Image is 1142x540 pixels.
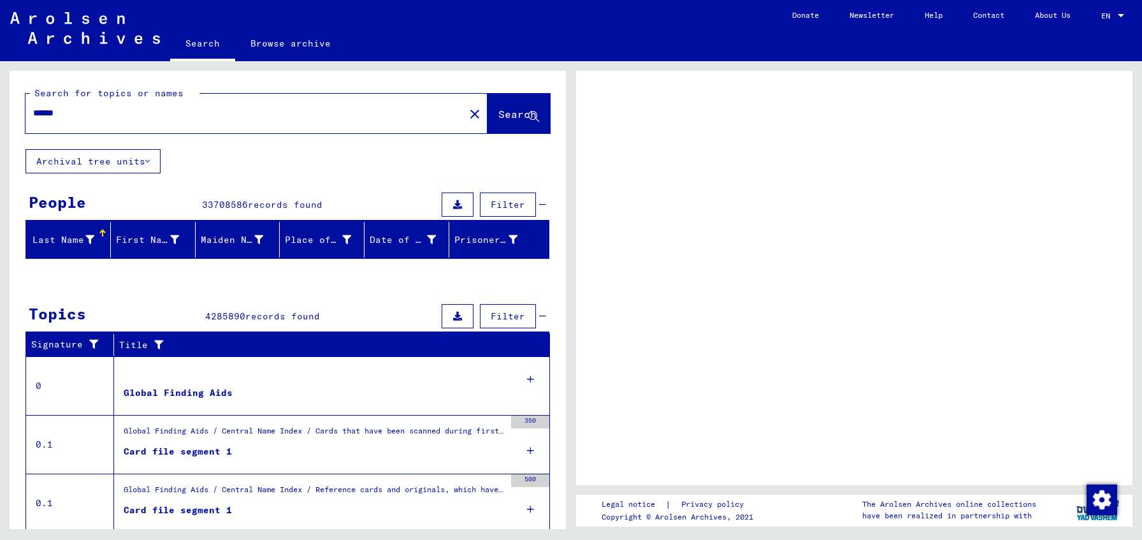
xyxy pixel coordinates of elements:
td: 0.1 [26,415,114,474]
span: EN [1101,11,1115,20]
img: Change consent [1087,485,1117,515]
div: Global Finding Aids / Central Name Index / Cards that have been scanned during first sequential m... [124,425,505,443]
div: 350 [511,416,549,428]
div: Card file segment 1 [124,445,232,458]
img: yv_logo.png [1074,494,1122,526]
span: 33708586 [202,199,248,210]
img: Arolsen_neg.svg [10,12,160,44]
div: First Name [116,230,195,250]
a: Browse archive [235,28,346,59]
div: Date of Birth [370,230,452,250]
a: Search [170,28,235,61]
div: Change consent [1086,484,1117,514]
mat-header-cell: First Name [111,222,196,258]
a: Legal notice [602,498,665,511]
a: Privacy policy [671,498,759,511]
mat-header-cell: Date of Birth [365,222,449,258]
div: Maiden Name [201,233,264,247]
div: Global Finding Aids / Central Name Index / Reference cards and originals, which have been discove... [124,484,505,502]
div: Global Finding Aids [124,386,233,400]
div: Title [119,335,537,355]
td: 0.1 [26,474,114,532]
div: | [602,498,759,511]
span: Search [498,108,537,120]
div: People [29,191,86,214]
span: records found [245,310,320,322]
div: Place of Birth [285,230,367,250]
div: Card file segment 1 [124,504,232,517]
div: Title [119,339,524,352]
div: Maiden Name [201,230,280,250]
mat-header-cell: Maiden Name [196,222,280,258]
div: Prisoner # [454,230,533,250]
mat-header-cell: Place of Birth [280,222,365,258]
span: records found [248,199,322,210]
div: Last Name [31,233,94,247]
div: Signature [31,338,104,351]
button: Archival tree units [25,149,161,173]
td: 0 [26,356,114,415]
div: Date of Birth [370,233,436,247]
button: Search [488,94,550,133]
button: Clear [462,101,488,126]
div: 500 [511,474,549,487]
p: The Arolsen Archives online collections [862,499,1036,510]
div: Topics [29,302,86,325]
mat-label: Search for topics or names [34,87,184,99]
div: Last Name [31,230,110,250]
button: Filter [480,193,536,217]
div: Signature [31,335,117,355]
div: Prisoner # [454,233,517,247]
span: Filter [491,310,525,322]
mat-header-cell: Last Name [26,222,111,258]
p: have been realized in partnership with [862,510,1036,522]
button: Filter [480,304,536,328]
p: Copyright © Arolsen Archives, 2021 [602,511,759,523]
mat-header-cell: Prisoner # [449,222,549,258]
mat-icon: close [467,106,482,122]
div: First Name [116,233,179,247]
span: 4285890 [205,310,245,322]
div: Place of Birth [285,233,351,247]
span: Filter [491,199,525,210]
